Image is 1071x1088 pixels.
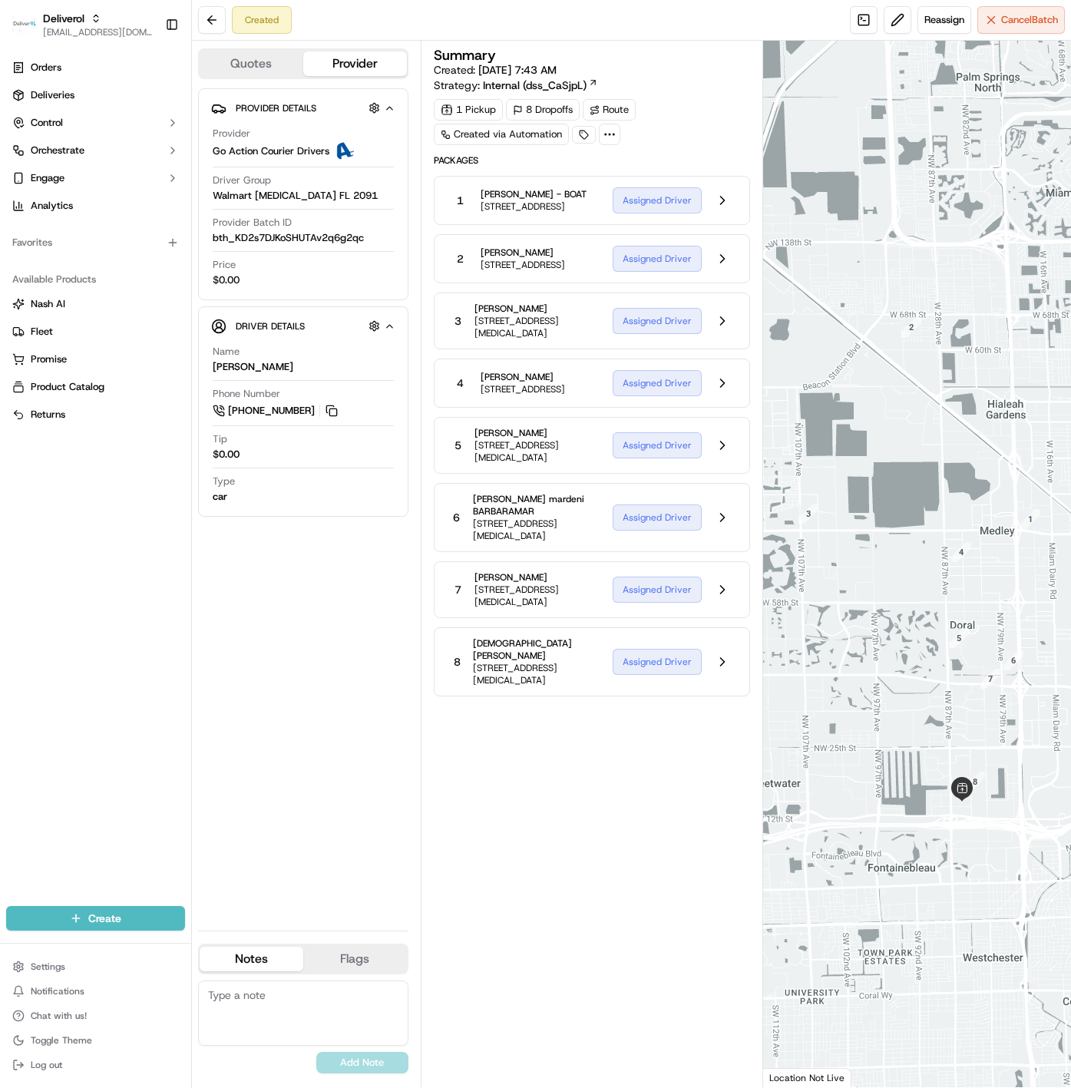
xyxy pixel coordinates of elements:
span: [DATE] [127,280,159,293]
a: Internal (dss_CaSjpL) [483,78,598,93]
button: Reassign [917,6,971,34]
span: Driver Group [213,174,271,187]
img: Nash [15,16,46,47]
span: Returns [31,408,65,422]
div: Start new chat [69,147,252,163]
div: 1 Pickup [434,99,503,121]
button: Promise [6,347,185,372]
span: Reassign [924,13,964,27]
span: Create [88,911,121,926]
button: Provider [303,51,407,76]
button: Control [6,111,185,135]
button: Product Catalog [6,375,185,399]
span: [PERSON_NAME] [474,571,600,584]
span: Faraz Last Mile [48,280,116,293]
span: Packages [434,154,751,167]
span: Nash AI [31,297,65,311]
span: $0.00 [213,273,240,287]
span: 3 [455,313,461,329]
span: Name [213,345,240,359]
a: Route [583,99,636,121]
button: Flags [303,947,407,971]
span: Type [213,475,235,488]
span: • [119,280,124,293]
span: Promise [31,352,67,366]
div: [PERSON_NAME] [213,360,293,374]
a: Fleet [12,325,179,339]
span: [STREET_ADDRESS][MEDICAL_DATA] [473,662,600,686]
span: [STREET_ADDRESS] [481,200,587,213]
span: 5 [455,438,461,453]
a: 📗Knowledge Base [9,338,124,365]
span: 8 [454,654,461,670]
button: Fleet [6,319,185,344]
span: [PERSON_NAME] mardeni BARBARAMAR [473,493,600,518]
span: Tip [213,432,227,446]
div: 3 [798,504,818,524]
div: 💻 [130,346,142,358]
a: Analytics [6,193,185,218]
button: Quotes [200,51,303,76]
img: 4281594248423_2fcf9dad9f2a874258b8_72.png [32,147,60,175]
span: Knowledge Base [31,344,117,359]
button: Returns [6,402,185,427]
img: ActionCourier.png [336,142,354,160]
button: See all [238,197,279,216]
span: Toggle Theme [31,1034,92,1047]
button: Toggle Theme [6,1030,185,1051]
span: Log out [31,1059,62,1071]
span: Chat with us! [31,1010,87,1022]
span: [PERSON_NAME] [481,246,565,259]
button: Start new chat [261,152,279,170]
div: 📗 [15,346,28,358]
span: Fleet [31,325,53,339]
span: Internal (dss_CaSjpL) [483,78,587,93]
span: 1 [457,193,464,208]
span: Control [31,116,63,130]
button: Engage [6,166,185,190]
span: [PERSON_NAME] [474,427,600,439]
span: Notifications [31,985,84,997]
span: Go Action Courier Drivers [213,144,329,158]
a: Created via Automation [434,124,569,145]
span: [PERSON_NAME] [481,371,565,383]
span: Provider Batch ID [213,216,292,230]
span: Driver Details [236,320,305,332]
span: Product Catalog [31,380,104,394]
span: 4 [457,375,464,391]
span: [PERSON_NAME] [48,239,124,251]
img: Jeff Sasse [15,224,40,249]
input: Got a question? Start typing here... [40,100,276,116]
button: Chat with us! [6,1005,185,1027]
span: Price [213,258,236,272]
a: Returns [12,408,179,422]
span: Provider Details [236,102,316,114]
img: Faraz Last Mile [15,266,40,290]
div: Strategy: [434,78,598,93]
button: Orchestrate [6,138,185,163]
p: Welcome 👋 [15,62,279,87]
button: Settings [6,956,185,977]
span: bth_KD2s7DJKoSHUTAv2q6g2qc [213,231,364,245]
span: [EMAIL_ADDRESS][DOMAIN_NAME] [43,26,153,38]
a: Product Catalog [12,380,179,394]
span: [PERSON_NAME] [474,303,600,315]
span: API Documentation [145,344,246,359]
span: Walmart [MEDICAL_DATA] FL 2091 [213,189,378,203]
div: Location Not Live [763,1068,851,1087]
div: $0.00 [213,448,240,461]
div: car [213,490,227,504]
h3: Summary [434,48,496,62]
button: CancelBatch [977,6,1065,34]
div: Past conversations [15,200,103,213]
span: [DEMOGRAPHIC_DATA][PERSON_NAME] [473,637,600,662]
a: Powered byPylon [108,381,186,393]
span: [STREET_ADDRESS][MEDICAL_DATA] [474,439,600,464]
span: Deliveries [31,88,74,102]
span: [STREET_ADDRESS][MEDICAL_DATA] [474,584,600,608]
div: Favorites [6,230,185,255]
button: Create [6,906,185,931]
span: Analytics [31,199,73,213]
span: Phone Number [213,387,280,401]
